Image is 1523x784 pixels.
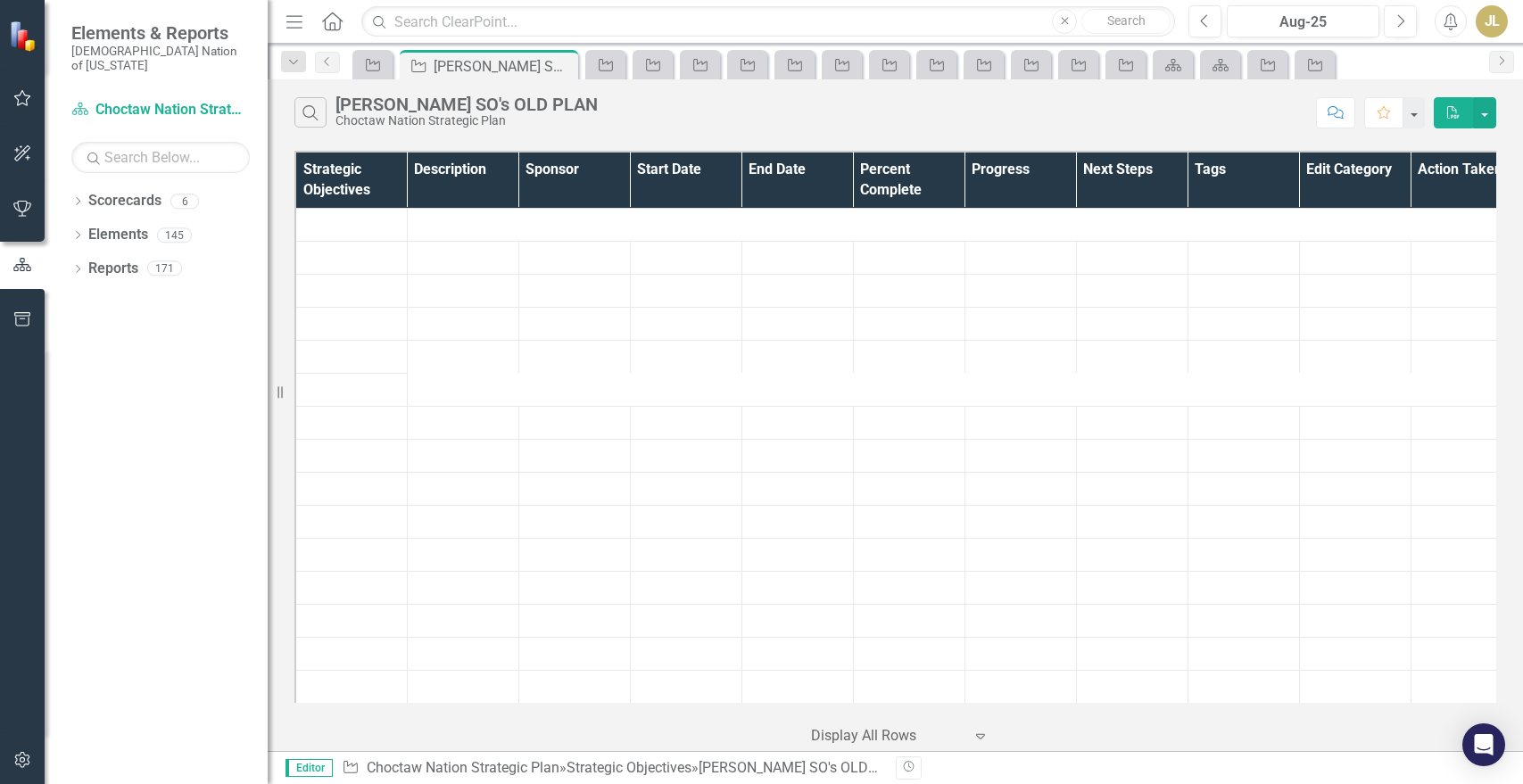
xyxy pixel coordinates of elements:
[335,114,598,128] div: Choctaw Nation Strategic Plan
[88,225,148,245] a: Elements
[567,759,691,776] a: Strategic Objectives
[147,261,182,276] div: 171
[88,191,161,211] a: Scorecards
[71,44,250,73] small: [DEMOGRAPHIC_DATA] Nation of [US_STATE]
[335,95,598,114] div: [PERSON_NAME] SO's OLD PLAN
[9,20,40,51] img: ClearPoint Strategy
[157,227,192,243] div: 145
[71,100,250,120] a: Choctaw Nation Strategic Plan
[170,194,199,209] div: 6
[1227,5,1379,37] button: Aug-25
[361,6,1175,37] input: Search ClearPoint...
[342,758,882,779] div: » »
[71,22,250,44] span: Elements & Reports
[1476,5,1508,37] button: JL
[286,759,333,777] span: Editor
[699,759,907,776] div: [PERSON_NAME] SO's OLD PLAN
[1462,723,1505,766] div: Open Intercom Messenger
[434,55,574,78] div: [PERSON_NAME] SO's OLD PLAN
[1081,9,1171,34] button: Search
[71,142,250,173] input: Search Below...
[367,759,559,776] a: Choctaw Nation Strategic Plan
[1107,13,1146,28] span: Search
[88,259,138,279] a: Reports
[1233,12,1373,33] div: Aug-25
